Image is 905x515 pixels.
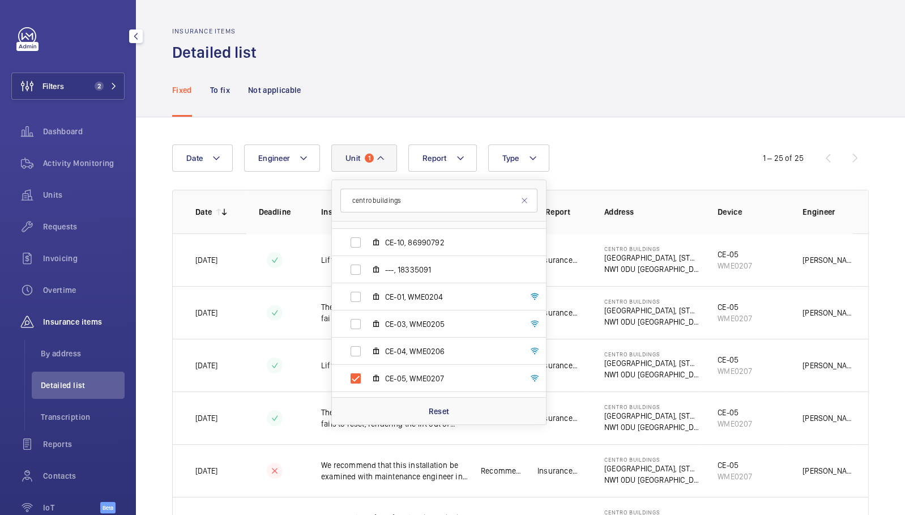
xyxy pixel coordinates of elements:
[172,27,263,35] h2: Insurance items
[100,502,116,513] span: Beta
[488,144,549,172] button: Type
[604,298,699,305] p: Centro Buildings
[537,465,578,476] p: Insurance Co.
[408,144,477,172] button: Report
[172,144,233,172] button: Date
[210,84,230,96] p: To fix
[537,412,578,424] p: Insurance Co.
[186,154,203,163] span: Date
[365,154,374,163] span: 1
[195,465,217,476] p: [DATE]
[718,407,752,418] div: CE-05
[422,154,447,163] span: Report
[385,318,516,330] span: CE-03, WME0205
[43,158,125,169] span: Activity Monitoring
[537,206,578,218] p: Report
[331,144,397,172] button: Unit1
[43,439,125,450] span: Reports
[604,357,699,369] p: [GEOGRAPHIC_DATA], [STREET_ADDRESS][PERSON_NAME]
[802,412,852,424] p: [PERSON_NAME]
[248,84,301,96] p: Not applicable
[385,346,516,357] span: CE-04, WME0206
[604,263,699,275] p: NW1 0DU [GEOGRAPHIC_DATA]
[802,206,852,218] p: Engineer
[718,301,752,313] div: CE-05
[604,422,699,433] p: NW1 0DU [GEOGRAPHIC_DATA]
[802,360,852,371] p: [PERSON_NAME]
[41,411,125,423] span: Transcription
[43,470,125,482] span: Contacts
[537,254,578,266] p: Insurance Co.
[43,253,125,264] span: Invoicing
[429,406,450,417] p: Reset
[604,245,699,252] p: Centro Buildings
[502,154,519,163] span: Type
[43,126,125,137] span: Dashboard
[604,463,699,474] p: [GEOGRAPHIC_DATA], [STREET_ADDRESS][PERSON_NAME]
[195,360,217,371] p: [DATE]
[345,154,360,163] span: Unit
[604,474,699,486] p: NW1 0DU [GEOGRAPHIC_DATA]
[43,502,100,513] span: IoT
[172,84,192,96] p: Fixed
[43,284,125,296] span: Overtime
[258,154,290,163] span: Engineer
[41,380,125,391] span: Detailed list
[481,465,522,476] p: Recommendation
[802,465,852,476] p: [PERSON_NAME]
[321,206,473,218] p: Insurance item description
[42,80,64,92] span: Filters
[321,360,473,371] p: Lift car skirting insecure
[195,307,217,318] p: [DATE]
[321,407,473,429] p: The ground floor landing lock monitoring fails to reset, rendering the lift out of service every ...
[604,403,699,410] p: Centro Buildings
[718,354,752,365] div: CE-05
[195,254,217,266] p: [DATE]
[254,206,295,218] p: Deadline
[604,316,699,327] p: NW1 0DU [GEOGRAPHIC_DATA]
[802,307,852,318] p: [PERSON_NAME]
[718,260,752,271] div: WME0207
[321,459,473,482] p: We recommend that this installation be examined with maintenance engineer in attendance.
[385,373,516,384] span: CE-05, WME0207
[718,471,752,482] div: WME0207
[718,418,752,429] div: WME0207
[95,82,104,91] span: 2
[718,365,752,377] div: WME0207
[340,189,537,212] input: Search by unit or address
[604,252,699,263] p: [GEOGRAPHIC_DATA], [STREET_ADDRESS][PERSON_NAME]
[718,459,752,471] div: CE-05
[718,249,752,260] div: CE-05
[195,412,217,424] p: [DATE]
[172,42,263,63] h1: Detailed list
[195,206,212,218] p: Date
[604,410,699,422] p: [GEOGRAPHIC_DATA], [STREET_ADDRESS][PERSON_NAME]
[43,316,125,327] span: Insurance items
[718,313,752,324] div: WME0207
[244,144,320,172] button: Engineer
[537,307,578,318] p: Insurance Co.
[385,291,516,303] span: CE-01, WME0204
[385,237,516,248] span: CE-10, 86990792
[385,264,516,275] span: ---, 18335091
[43,221,125,232] span: Requests
[802,254,852,266] p: [PERSON_NAME]
[718,206,784,218] p: Device
[604,351,699,357] p: Centro Buildings
[604,305,699,316] p: [GEOGRAPHIC_DATA], [STREET_ADDRESS][PERSON_NAME]
[604,456,699,463] p: Centro Buildings
[763,152,804,164] div: 1 – 25 of 25
[321,254,473,266] p: Lift car skirting missing
[604,369,699,380] p: NW1 0DU [GEOGRAPHIC_DATA]
[11,73,125,100] button: Filters2
[41,348,125,359] span: By address
[43,189,125,201] span: Units
[604,206,699,218] p: Address
[537,360,578,371] p: Insurance Co.
[321,301,473,324] p: The ground floor landing lock monitoring fails to reset, rendering the lift out of service every ...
